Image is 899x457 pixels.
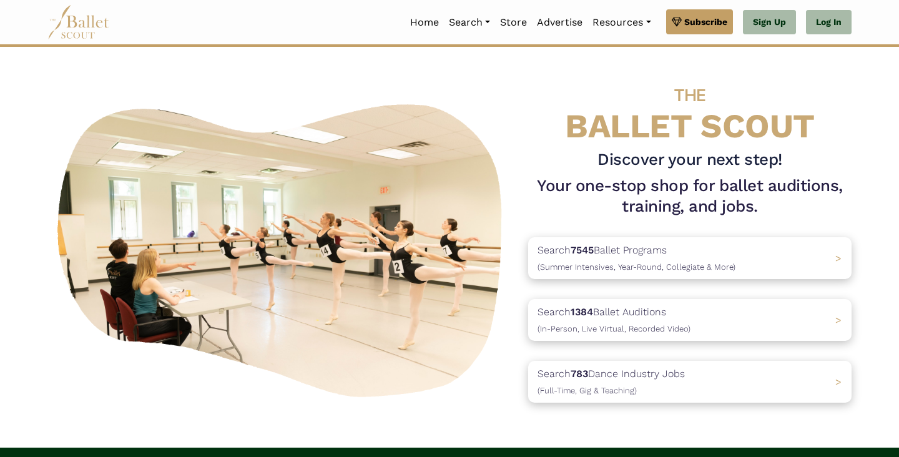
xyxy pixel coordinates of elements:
[444,9,495,36] a: Search
[743,10,796,35] a: Sign Up
[532,9,587,36] a: Advertise
[47,91,518,405] img: A group of ballerinas talking to each other in a ballet studio
[528,237,852,279] a: Search7545Ballet Programs(Summer Intensives, Year-Round, Collegiate & More)>
[495,9,532,36] a: Store
[538,242,735,274] p: Search Ballet Programs
[528,361,852,403] a: Search783Dance Industry Jobs(Full-Time, Gig & Teaching) >
[528,72,852,144] h4: BALLET SCOUT
[571,244,594,256] b: 7545
[835,314,842,326] span: >
[571,306,593,318] b: 1384
[405,9,444,36] a: Home
[835,376,842,388] span: >
[684,15,727,29] span: Subscribe
[571,368,588,380] b: 783
[587,9,656,36] a: Resources
[528,299,852,341] a: Search1384Ballet Auditions(In-Person, Live Virtual, Recorded Video) >
[666,9,733,34] a: Subscribe
[538,386,637,395] span: (Full-Time, Gig & Teaching)
[528,175,852,218] h1: Your one-stop shop for ballet auditions, training, and jobs.
[538,304,690,336] p: Search Ballet Auditions
[806,10,852,35] a: Log In
[674,85,705,106] span: THE
[528,149,852,170] h3: Discover your next step!
[538,262,735,272] span: (Summer Intensives, Year-Round, Collegiate & More)
[538,324,690,333] span: (In-Person, Live Virtual, Recorded Video)
[835,252,842,264] span: >
[672,15,682,29] img: gem.svg
[538,366,685,398] p: Search Dance Industry Jobs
